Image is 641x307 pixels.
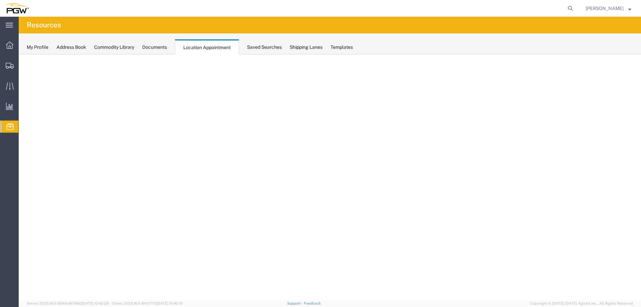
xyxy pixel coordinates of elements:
[56,44,86,51] div: Address Book
[27,301,109,305] span: Server: 2025.16.0-9544af67660
[290,44,323,51] div: Shipping Lanes
[94,44,134,51] div: Commodity Library
[175,39,239,55] div: Location Appointment
[304,301,321,305] a: Feedback
[27,44,48,51] div: My Profile
[5,3,29,13] img: logo
[19,54,641,300] iframe: FS Legacy Container
[530,301,633,306] span: Copyright © [DATE]-[DATE] Agistix Inc., All Rights Reserved
[247,44,282,51] div: Saved Searches
[112,301,183,305] span: Client: 2025.16.0-8fc0770
[157,301,183,305] span: [DATE] 10:40:19
[287,301,304,305] a: Support
[142,44,167,51] div: Documents
[27,17,61,33] h4: Resources
[586,5,624,12] span: Phillip Thornton
[82,301,109,305] span: [DATE] 10:42:29
[331,44,353,51] div: Templates
[585,4,632,12] button: [PERSON_NAME]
